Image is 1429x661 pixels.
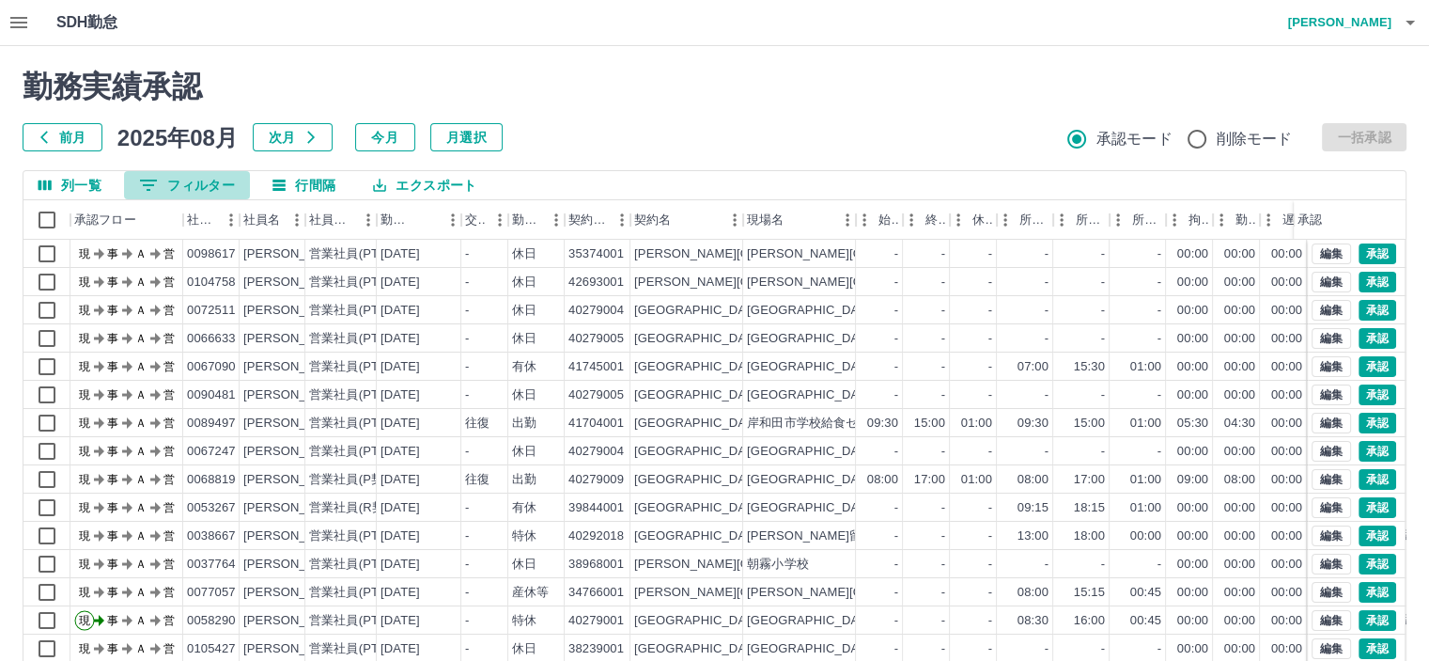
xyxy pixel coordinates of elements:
[381,302,420,320] div: [DATE]
[634,443,764,461] div: [GEOGRAPHIC_DATA]
[894,330,898,348] div: -
[1017,415,1048,433] div: 09:30
[1130,358,1161,376] div: 01:00
[283,206,311,234] button: メニュー
[1045,386,1048,404] div: -
[183,200,240,240] div: 社員番号
[1076,200,1106,240] div: 所定終業
[1359,638,1396,659] button: 承認
[1045,274,1048,291] div: -
[634,330,764,348] div: [GEOGRAPHIC_DATA]
[1271,358,1302,376] div: 00:00
[217,206,245,234] button: メニュー
[107,304,118,317] text: 事
[309,245,408,263] div: 営業社員(PT契約)
[568,415,624,433] div: 41704001
[243,499,346,517] div: [PERSON_NAME]
[79,360,90,373] text: 現
[465,471,489,489] div: 往復
[894,274,898,291] div: -
[1157,245,1161,263] div: -
[187,471,236,489] div: 0068819
[634,386,764,404] div: [GEOGRAPHIC_DATA]
[381,274,420,291] div: [DATE]
[135,417,147,430] text: Ａ
[107,473,118,486] text: 事
[747,471,877,489] div: [GEOGRAPHIC_DATA]
[1312,300,1351,321] button: 編集
[1312,328,1351,349] button: 編集
[107,332,118,345] text: 事
[568,245,624,263] div: 35374001
[187,245,236,263] div: 0098617
[1101,302,1105,320] div: -
[894,386,898,404] div: -
[135,388,147,401] text: Ａ
[309,443,408,461] div: 営業社員(PT契約)
[568,471,624,489] div: 40279009
[439,206,467,234] button: メニュー
[163,360,175,373] text: 営
[1053,200,1110,240] div: 所定終業
[988,358,992,376] div: -
[135,247,147,260] text: Ａ
[747,200,784,240] div: 現場名
[512,274,536,291] div: 休日
[634,245,866,263] div: [PERSON_NAME][GEOGRAPHIC_DATA]
[1297,200,1322,240] div: 承認
[856,200,903,240] div: 始業
[1224,274,1255,291] div: 00:00
[1359,272,1396,292] button: 承認
[117,123,238,151] h5: 2025年08月
[243,415,346,433] div: [PERSON_NAME]
[358,171,491,199] button: エクスポート
[941,330,945,348] div: -
[465,415,489,433] div: 往復
[1312,441,1351,462] button: 編集
[568,499,624,517] div: 39844001
[1312,385,1351,405] button: 編集
[79,417,90,430] text: 現
[512,499,536,517] div: 有休
[107,445,118,458] text: 事
[381,386,420,404] div: [DATE]
[914,415,945,433] div: 15:00
[1224,330,1255,348] div: 00:00
[465,386,469,404] div: -
[465,443,469,461] div: -
[1224,471,1255,489] div: 08:00
[309,200,354,240] div: 社員区分
[743,200,856,240] div: 現場名
[972,200,993,240] div: 休憩
[243,274,346,291] div: [PERSON_NAME]
[1101,386,1105,404] div: -
[163,304,175,317] text: 営
[988,302,992,320] div: -
[950,200,997,240] div: 休憩
[465,499,469,517] div: -
[1101,274,1105,291] div: -
[187,330,236,348] div: 0066633
[988,245,992,263] div: -
[163,247,175,260] text: 営
[1045,330,1048,348] div: -
[941,386,945,404] div: -
[941,358,945,376] div: -
[512,302,536,320] div: 休日
[1359,610,1396,631] button: 承認
[1130,415,1161,433] div: 01:00
[512,443,536,461] div: 休日
[1271,330,1302,348] div: 00:00
[1359,244,1396,264] button: 承認
[894,443,898,461] div: -
[187,386,236,404] div: 0090481
[1017,471,1048,489] div: 08:00
[988,443,992,461] div: -
[163,388,175,401] text: 営
[1271,471,1302,489] div: 00:00
[135,473,147,486] text: Ａ
[163,417,175,430] text: 営
[988,274,992,291] div: -
[135,360,147,373] text: Ａ
[1177,245,1208,263] div: 00:00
